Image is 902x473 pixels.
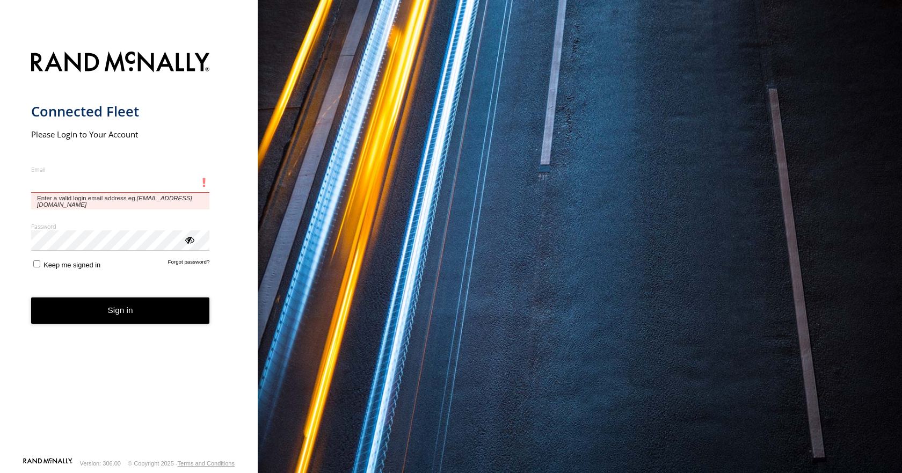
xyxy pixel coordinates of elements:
[31,45,227,457] form: main
[168,259,210,269] a: Forgot password?
[33,260,40,267] input: Keep me signed in
[43,261,100,269] span: Keep me signed in
[184,234,194,245] div: ViewPassword
[23,458,72,469] a: Visit our Website
[80,460,121,467] div: Version: 306.00
[37,195,192,208] em: [EMAIL_ADDRESS][DOMAIN_NAME]
[128,460,235,467] div: © Copyright 2025 -
[178,460,235,467] a: Terms and Conditions
[31,165,210,173] label: Email
[31,193,210,209] span: Enter a valid login email address eg.
[31,103,210,120] h1: Connected Fleet
[31,129,210,140] h2: Please Login to Your Account
[31,49,210,77] img: Rand McNally
[31,222,210,230] label: Password
[31,297,210,324] button: Sign in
